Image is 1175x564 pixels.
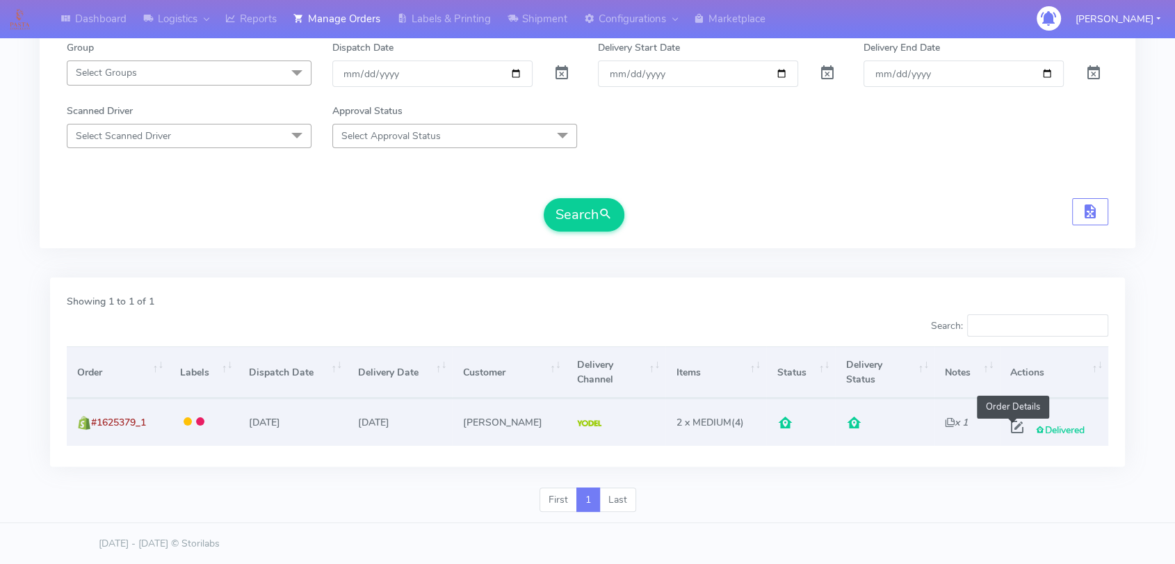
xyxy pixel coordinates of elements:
[348,346,452,398] th: Delivery Date: activate to sort column ascending
[341,129,441,143] span: Select Approval Status
[169,346,238,398] th: Labels: activate to sort column ascending
[452,398,566,445] td: [PERSON_NAME]
[348,398,452,445] td: [DATE]
[945,416,968,429] i: x 1
[577,420,601,427] img: Yodel
[544,198,624,232] button: Search
[1035,424,1085,437] span: Delivered
[934,346,1000,398] th: Notes: activate to sort column ascending
[967,314,1108,337] input: Search:
[1065,5,1171,33] button: [PERSON_NAME]
[766,346,835,398] th: Status: activate to sort column ascending
[67,294,154,309] label: Showing 1 to 1 of 1
[676,416,743,429] span: (4)
[238,398,348,445] td: [DATE]
[76,66,137,79] span: Select Groups
[77,416,91,430] img: shopify.png
[91,416,146,429] span: #1625379_1
[67,40,94,55] label: Group
[452,346,566,398] th: Customer: activate to sort column ascending
[67,346,169,398] th: Order: activate to sort column ascending
[67,104,133,118] label: Scanned Driver
[567,346,666,398] th: Delivery Channel: activate to sort column ascending
[676,416,731,429] span: 2 x MEDIUM
[238,346,348,398] th: Dispatch Date: activate to sort column ascending
[1000,346,1108,398] th: Actions: activate to sort column ascending
[864,40,940,55] label: Delivery End Date
[598,40,680,55] label: Delivery Start Date
[76,129,171,143] span: Select Scanned Driver
[835,346,934,398] th: Delivery Status: activate to sort column ascending
[332,40,394,55] label: Dispatch Date
[576,488,600,513] a: 1
[332,104,403,118] label: Approval Status
[930,314,1108,337] label: Search:
[665,346,766,398] th: Items: activate to sort column ascending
